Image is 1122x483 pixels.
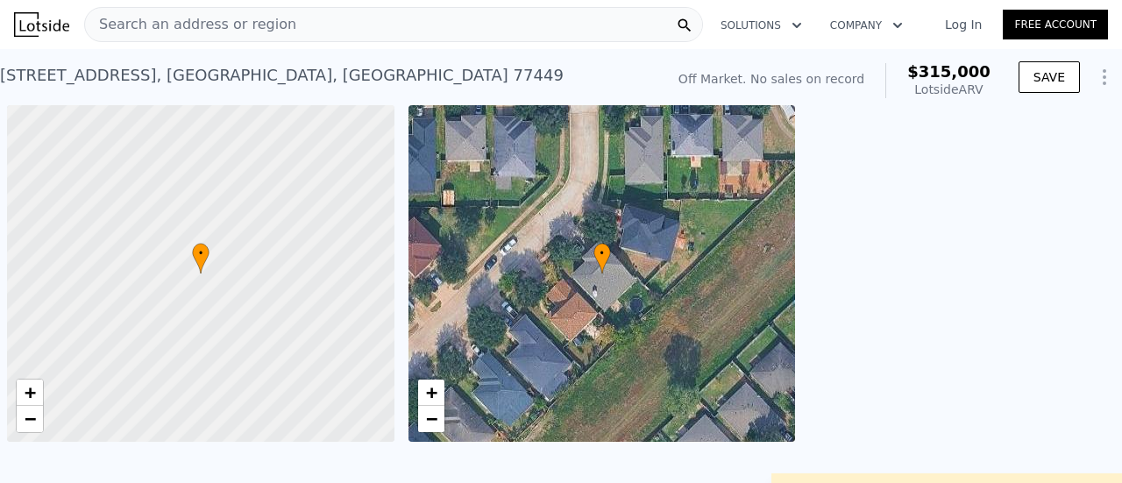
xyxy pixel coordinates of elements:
[425,408,437,430] span: −
[17,380,43,406] a: Zoom in
[17,406,43,432] a: Zoom out
[25,408,36,430] span: −
[418,380,444,406] a: Zoom in
[25,381,36,403] span: +
[1087,60,1122,95] button: Show Options
[816,10,917,41] button: Company
[14,12,69,37] img: Lotside
[707,10,816,41] button: Solutions
[593,243,611,273] div: •
[192,245,209,261] span: •
[678,70,864,88] div: Off Market. No sales on record
[85,14,296,35] span: Search an address or region
[192,243,209,273] div: •
[907,81,991,98] div: Lotside ARV
[1019,61,1080,93] button: SAVE
[924,16,1003,33] a: Log In
[907,62,991,81] span: $315,000
[418,406,444,432] a: Zoom out
[593,245,611,261] span: •
[1003,10,1108,39] a: Free Account
[425,381,437,403] span: +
